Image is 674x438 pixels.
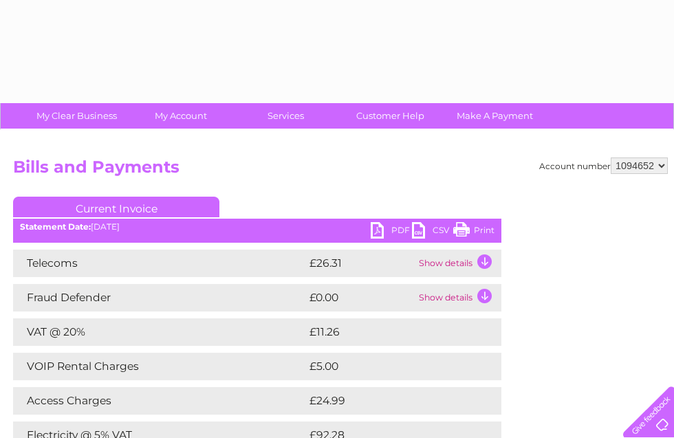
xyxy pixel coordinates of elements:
td: £24.99 [306,387,475,415]
a: Print [453,222,494,242]
div: Account number [539,157,668,174]
a: Current Invoice [13,197,219,217]
a: PDF [371,222,412,242]
td: £5.00 [306,353,470,380]
b: Statement Date: [20,221,91,232]
td: Access Charges [13,387,306,415]
td: £26.31 [306,250,415,277]
a: Make A Payment [438,103,552,129]
div: [DATE] [13,222,501,232]
a: Customer Help [334,103,447,129]
td: Show details [415,250,501,277]
td: £0.00 [306,284,415,311]
a: My Clear Business [20,103,133,129]
td: £11.26 [306,318,471,346]
td: Telecoms [13,250,306,277]
td: VAT @ 20% [13,318,306,346]
h2: Bills and Payments [13,157,668,184]
td: VOIP Rental Charges [13,353,306,380]
a: My Account [124,103,238,129]
a: CSV [412,222,453,242]
td: Show details [415,284,501,311]
a: Services [229,103,343,129]
td: Fraud Defender [13,284,306,311]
